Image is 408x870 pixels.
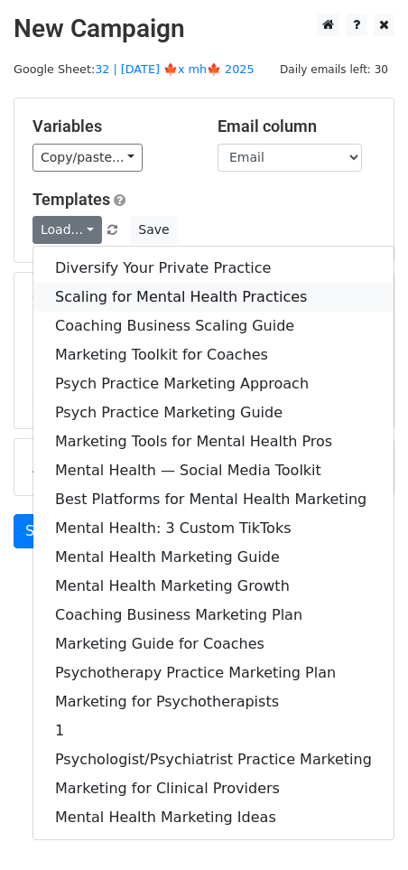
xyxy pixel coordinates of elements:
[14,14,394,44] h2: New Campaign
[33,774,394,803] a: Marketing for Clinical Providers
[33,341,394,370] a: Marketing Toolkit for Coaches
[274,60,394,80] span: Daily emails left: 30
[33,485,394,514] a: Best Platforms for Mental Health Marketing
[33,254,394,283] a: Diversify Your Private Practice
[32,117,190,136] h5: Variables
[33,456,394,485] a: Mental Health — Social Media Toolkit
[33,630,394,659] a: Marketing Guide for Coaches
[218,117,376,136] h5: Email column
[274,62,394,76] a: Daily emails left: 30
[33,659,394,688] a: Psychotherapy Practice Marketing Plan
[32,190,110,209] a: Templates
[318,783,408,870] iframe: Chat Widget
[33,803,394,832] a: Mental Health Marketing Ideas
[33,543,394,572] a: Mental Health Marketing Guide
[95,62,254,76] a: 32 | [DATE] 🍁x mh🍁 2025
[33,688,394,716] a: Marketing for Psychotherapists
[33,312,394,341] a: Coaching Business Scaling Guide
[33,716,394,745] a: 1
[33,370,394,398] a: Psych Practice Marketing Approach
[33,427,394,456] a: Marketing Tools for Mental Health Pros
[32,144,143,172] a: Copy/paste...
[14,514,73,548] a: Send
[33,745,394,774] a: Psychologist/Psychiatrist Practice Marketing
[130,216,177,244] button: Save
[33,514,394,543] a: Mental Health: 3 Custom TikToks
[33,398,394,427] a: Psych Practice Marketing Guide
[33,572,394,601] a: Mental Health Marketing Growth
[14,62,255,76] small: Google Sheet:
[32,216,102,244] a: Load...
[33,601,394,630] a: Coaching Business Marketing Plan
[33,283,394,312] a: Scaling for Mental Health Practices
